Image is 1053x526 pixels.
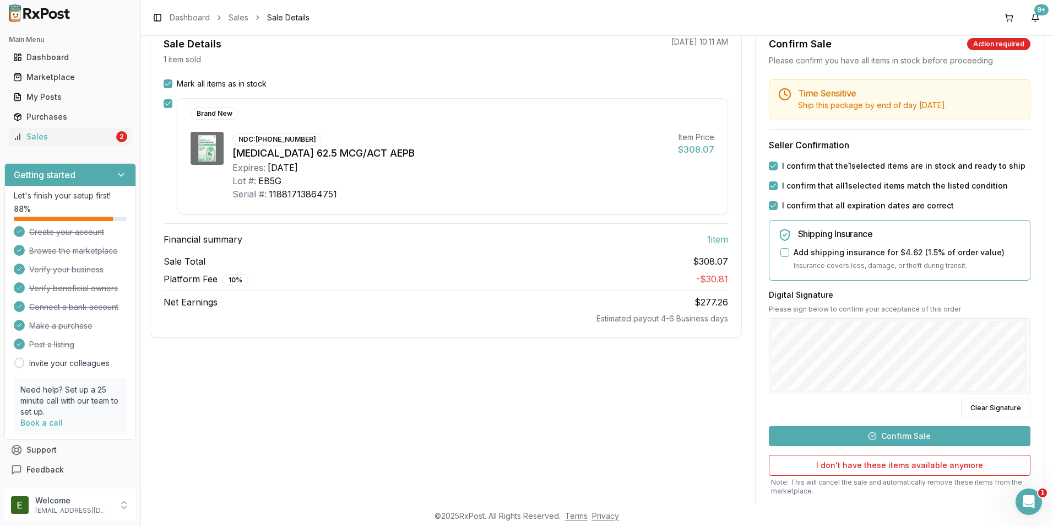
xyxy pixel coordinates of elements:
[769,305,1030,314] p: Please sign below to confirm your acceptance of this order
[29,339,74,350] span: Post a listing
[29,302,118,313] span: Connect a bank account
[782,180,1008,191] label: I confirm that all 1 selected items match the listed condition
[29,358,110,369] a: Invite your colleagues
[782,200,954,211] label: I confirm that all expiration dates are correct
[1016,489,1042,515] iframe: Intercom live chat
[267,12,310,23] span: Sale Details
[14,203,31,214] span: 88 %
[29,283,118,294] span: Verify beneficial owners
[170,12,310,23] nav: breadcrumb
[9,67,132,87] a: Marketplace
[164,54,201,65] p: 1 item sold
[769,36,832,52] div: Confirm Sale
[798,89,1021,98] h5: Time Sensitive
[696,273,728,285] span: - $30.81
[191,132,224,165] img: Incruse Ellipta 62.5 MCG/ACT AEPB
[11,496,29,514] img: User avatar
[693,255,728,268] span: $308.07
[769,138,1030,152] h3: Seller Confirmation
[13,52,127,63] div: Dashboard
[9,47,132,67] a: Dashboard
[164,272,248,286] span: Platform Fee
[13,111,127,122] div: Purchases
[232,146,669,161] div: [MEDICAL_DATA] 62.5 MCG/ACT AEPB
[232,133,322,146] div: NDC: [PHONE_NUMBER]
[4,460,136,480] button: Feedback
[707,233,728,246] span: 1 item
[29,245,118,256] span: Browse the marketplace
[798,100,947,110] span: Ship this package by end of day [DATE] .
[4,88,136,106] button: My Posts
[1038,489,1047,497] span: 1
[177,78,267,89] label: Mark all items as in stock
[1034,4,1049,15] div: 9+
[671,36,728,47] p: [DATE] 10:11 AM
[29,264,104,275] span: Verify your business
[1027,9,1044,26] button: 9+
[4,49,136,66] button: Dashboard
[268,161,298,174] div: [DATE]
[694,297,728,308] span: $277.26
[191,108,238,120] div: Brand New
[20,418,63,427] a: Book a call
[35,506,112,515] p: [EMAIL_ADDRESS][DOMAIN_NAME]
[269,187,337,201] div: 11881713864751
[769,55,1030,66] div: Please confirm you have all items in stock before proceeding
[13,131,114,142] div: Sales
[232,161,265,174] div: Expires:
[4,128,136,146] button: Sales2
[232,174,256,187] div: Lot #:
[782,160,1025,171] label: I confirm that the 1 selected items are in stock and ready to ship
[116,131,127,142] div: 2
[769,426,1030,446] button: Confirm Sale
[678,143,714,156] div: $308.07
[678,132,714,143] div: Item Price
[164,313,728,324] div: Estimated payout 4-6 Business days
[14,168,75,181] h3: Getting started
[798,229,1021,238] h5: Shipping Insurance
[170,12,210,23] a: Dashboard
[769,455,1030,476] button: I don't have these items available anymore
[14,190,127,201] p: Let's finish your setup first!
[26,464,64,475] span: Feedback
[4,440,136,460] button: Support
[20,384,120,417] p: Need help? Set up a 25 minute call with our team to set up.
[232,187,267,201] div: Serial #:
[229,12,248,23] a: Sales
[794,247,1005,258] label: Add shipping insurance for $4.62 ( 1.5 % of order value)
[35,495,112,506] p: Welcome
[164,36,221,52] div: Sale Details
[13,92,127,103] div: My Posts
[4,108,136,126] button: Purchases
[9,107,132,127] a: Purchases
[9,35,132,44] h2: Main Menu
[967,38,1030,50] div: Action required
[4,4,75,22] img: RxPost Logo
[9,87,132,107] a: My Posts
[258,174,281,187] div: EB5G
[769,289,1030,300] h3: Digital Signature
[13,72,127,83] div: Marketplace
[164,296,218,309] span: Net Earnings
[29,227,104,238] span: Create your account
[592,511,619,520] a: Privacy
[794,260,1021,271] p: Insurance covers loss, damage, or theft during transit.
[164,255,205,268] span: Sale Total
[222,274,248,286] div: 10 %
[961,399,1030,417] button: Clear Signature
[9,127,132,147] a: Sales2
[4,68,136,86] button: Marketplace
[565,511,588,520] a: Terms
[164,233,242,246] span: Financial summary
[29,320,93,331] span: Make a purchase
[769,478,1030,496] p: Note: This will cancel the sale and automatically remove these items from the marketplace.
